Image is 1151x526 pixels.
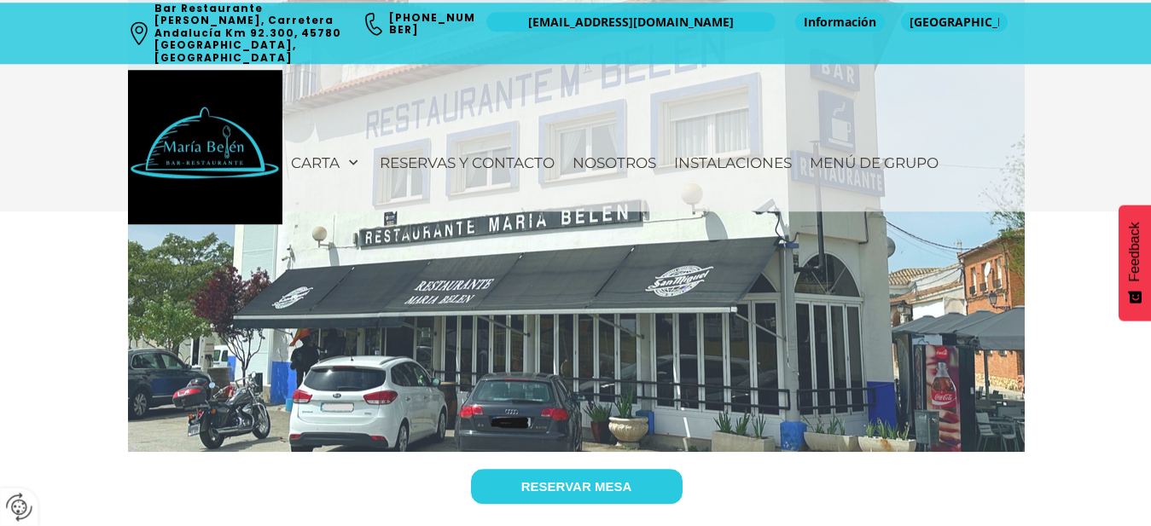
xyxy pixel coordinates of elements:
[471,469,683,504] a: RESERVAR MESA
[486,12,776,32] a: [EMAIL_ADDRESS][DOMAIN_NAME]
[371,146,563,180] a: Reservas y contacto
[282,146,370,180] a: Carta
[573,154,656,171] span: Nosotros
[795,12,885,32] a: Información
[1119,205,1151,321] button: Feedback - Mostrar encuesta
[521,477,631,495] span: RESERVAR MESA
[1127,222,1142,281] span: Feedback
[291,154,340,171] span: Carta
[154,1,345,65] a: Bar Restaurante [PERSON_NAME], Carretera Andalucía Km 92.300, 45780 [GEOGRAPHIC_DATA], [GEOGRAPHI...
[910,14,999,31] span: [GEOGRAPHIC_DATA]
[801,146,947,180] a: Menú de Grupo
[380,154,555,171] span: Reservas y contacto
[128,70,282,224] img: Bar Restaurante María Belén
[804,14,876,31] span: Información
[901,12,1008,32] a: [GEOGRAPHIC_DATA]
[810,154,939,171] span: Menú de Grupo
[389,10,475,37] a: [PHONE_NUMBER]
[564,146,665,180] a: Nosotros
[528,14,734,31] span: [EMAIL_ADDRESS][DOMAIN_NAME]
[674,154,792,171] span: Instalaciones
[666,146,800,180] a: Instalaciones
